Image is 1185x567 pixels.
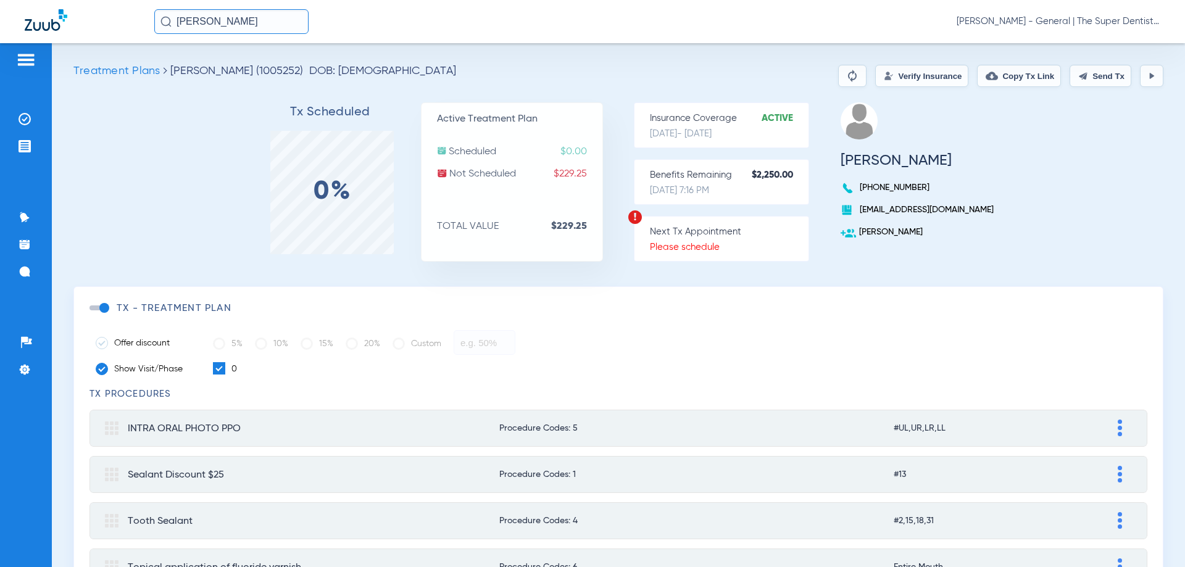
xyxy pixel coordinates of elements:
[650,241,809,254] p: Please schedule
[454,330,515,355] input: e.g. 50%
[105,468,118,481] img: group.svg
[255,331,288,356] label: 10%
[301,331,333,356] label: 15%
[437,146,602,158] p: Scheduled
[437,168,447,178] img: not-scheduled.svg
[160,16,172,27] img: Search Icon
[551,220,602,233] strong: $229.25
[1070,65,1131,87] button: Send Tx
[752,169,809,181] strong: $2,250.00
[437,168,602,180] p: Not Scheduled
[650,184,809,197] p: [DATE] 7:16 PM
[89,410,1147,447] mat-expansion-panel-header: INTRA ORAL PHOTO PPOProcedure Codes: 5#UL,UR,LR,LL
[841,226,856,241] img: add-user.svg
[128,516,193,526] span: Tooth Sealant
[894,424,1025,432] span: #UL,UR,LR,LL
[628,210,642,225] img: warning.svg
[1118,466,1122,482] img: group-dot-blue.svg
[96,337,194,349] label: Offer discount
[841,204,998,216] p: [EMAIL_ADDRESS][DOMAIN_NAME]
[393,331,441,356] label: Custom
[1123,508,1185,567] iframe: Chat Widget
[845,68,860,83] img: Reparse
[884,71,894,81] img: Verify Insurance
[437,146,447,155] img: scheduled.svg
[89,388,1147,400] h3: TX Procedures
[105,421,118,435] img: group.svg
[314,186,352,198] label: 0%
[128,470,224,480] span: Sealant Discount $25
[650,169,809,181] p: Benefits Remaining
[499,424,806,432] span: Procedure Codes: 5
[89,502,1147,539] mat-expansion-panel-header: Tooth SealantProcedure Codes: 4#2,15,18,31
[762,112,809,125] strong: Active
[213,331,243,356] label: 5%
[128,424,241,434] span: INTRA ORAL PHOTO PPO
[213,362,237,376] label: 0
[841,181,857,195] img: voice-call-b.svg
[437,113,602,125] p: Active Treatment Plan
[25,9,67,31] img: Zuub Logo
[977,65,1061,87] button: Copy Tx Link
[1078,71,1088,81] img: send.svg
[89,456,1147,493] mat-expansion-panel-header: Sealant Discount $25Procedure Codes: 1#13
[499,516,806,525] span: Procedure Codes: 4
[841,204,853,216] img: book.svg
[437,220,602,233] p: TOTAL VALUE
[170,65,303,77] span: [PERSON_NAME] (1005252)
[96,363,194,375] label: Show Visit/Phase
[841,102,878,139] img: profile.png
[841,154,998,167] h3: [PERSON_NAME]
[154,9,309,34] input: Search for patients
[346,331,380,356] label: 20%
[650,226,809,238] p: Next Tx Appointment
[105,514,118,528] img: group.svg
[309,65,456,77] span: DOB: [DEMOGRAPHIC_DATA]
[894,516,1025,525] span: #2,15,18,31
[1118,420,1122,436] img: group-dot-blue.svg
[986,70,998,82] img: link-copy.png
[894,470,1025,479] span: #13
[1118,512,1122,529] img: group-dot-blue.svg
[560,146,602,158] span: $0.00
[957,15,1160,28] span: [PERSON_NAME] - General | The Super Dentists
[1147,71,1157,81] img: play.svg
[875,65,968,87] button: Verify Insurance
[73,65,160,77] span: Treatment Plans
[841,181,998,194] p: [PHONE_NUMBER]
[650,112,809,125] p: Insurance Coverage
[239,106,421,118] h3: Tx Scheduled
[554,168,602,180] span: $229.25
[117,302,231,315] h3: TX - Treatment Plan
[499,470,806,479] span: Procedure Codes: 1
[841,226,998,238] p: [PERSON_NAME]
[16,52,36,67] img: hamburger-icon
[650,128,809,140] p: [DATE] - [DATE]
